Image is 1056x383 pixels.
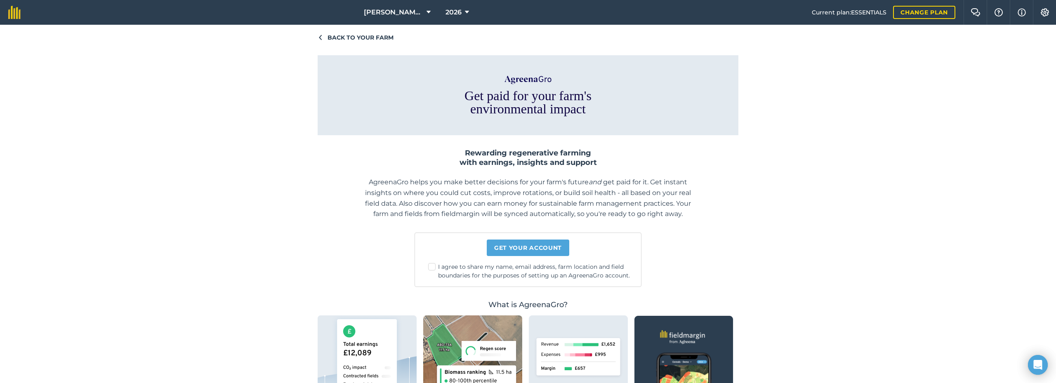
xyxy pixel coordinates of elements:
[1040,8,1050,16] img: A cog icon
[971,8,981,16] img: Two speech bubbles overlapping with the left bubble in the forefront
[318,300,738,310] h3: What is AgreenaGro?
[318,33,738,42] a: Back to your farm
[487,240,569,256] a: Get your account
[812,8,886,17] span: Current plan : ESSENTIALS
[994,8,1004,16] img: A question mark icon
[8,6,21,19] img: fieldmargin Logo
[328,33,394,42] span: Back to your farm
[1028,355,1048,375] div: Open Intercom Messenger
[1018,7,1026,17] img: svg+xml;base64,PHN2ZyB4bWxucz0iaHR0cDovL3d3dy53My5vcmcvMjAwMC9zdmciIHdpZHRoPSIxNyIgaGVpZ2h0PSIxNy...
[456,148,600,167] h2: Rewarding regenerative farming with earnings, insights and support
[363,177,693,219] p: AgreenaGro helps you make better decisions for your farm's future get paid for it. Get instant in...
[893,6,955,19] a: Change plan
[589,178,601,186] em: and
[445,7,462,17] span: 2026
[444,89,612,115] h1: Get paid for your farm's environmental impact
[364,7,423,17] span: [PERSON_NAME] Farm Life
[428,263,634,280] label: I agree to share my name, email address, farm location and field boundaries for the purposes of s...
